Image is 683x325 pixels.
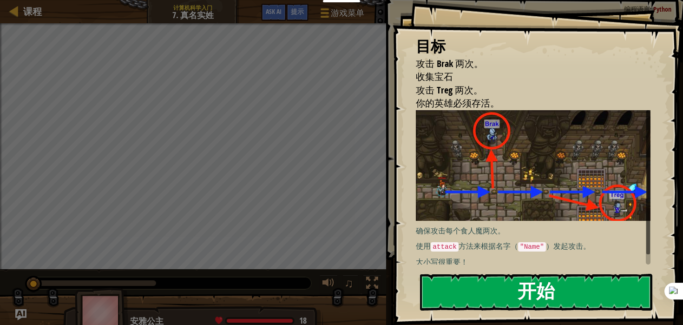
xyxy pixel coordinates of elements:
[416,70,453,83] span: 收集宝石
[420,274,652,311] button: 开始
[416,226,657,236] p: 确保攻击每个食人魔两次。
[331,7,364,19] span: 游戏菜单
[518,242,546,252] code: "Name"
[404,97,648,110] li: 你的英雄必须存活。
[363,275,381,294] button: 切换全屏
[23,5,42,18] span: 课程
[215,317,307,325] div: health: 18 / 18
[416,241,657,252] p: 使用 方法来根据名字（ ）发起攻击。
[416,84,483,96] span: 攻击 Treg 两次。
[431,242,459,252] code: attack
[416,97,499,109] span: 你的英雄必须存活。
[404,57,648,71] li: 攻击 Brak 两次。
[404,70,648,84] li: 收集宝石
[416,257,657,267] p: 大小写很重要！
[416,57,483,70] span: 攻击 Brak 两次。
[291,7,304,16] span: 提示
[266,7,282,16] span: Ask AI
[404,84,648,97] li: 攻击 Treg 两次。
[342,275,358,294] button: ♫
[344,276,354,290] span: ♫
[416,110,657,221] img: 真名实姓
[15,309,26,320] button: Ask AI
[416,36,650,57] div: 目标
[319,275,338,294] button: 音量调节
[313,4,370,26] button: 游戏菜单
[19,5,42,18] a: 课程
[261,4,286,21] button: Ask AI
